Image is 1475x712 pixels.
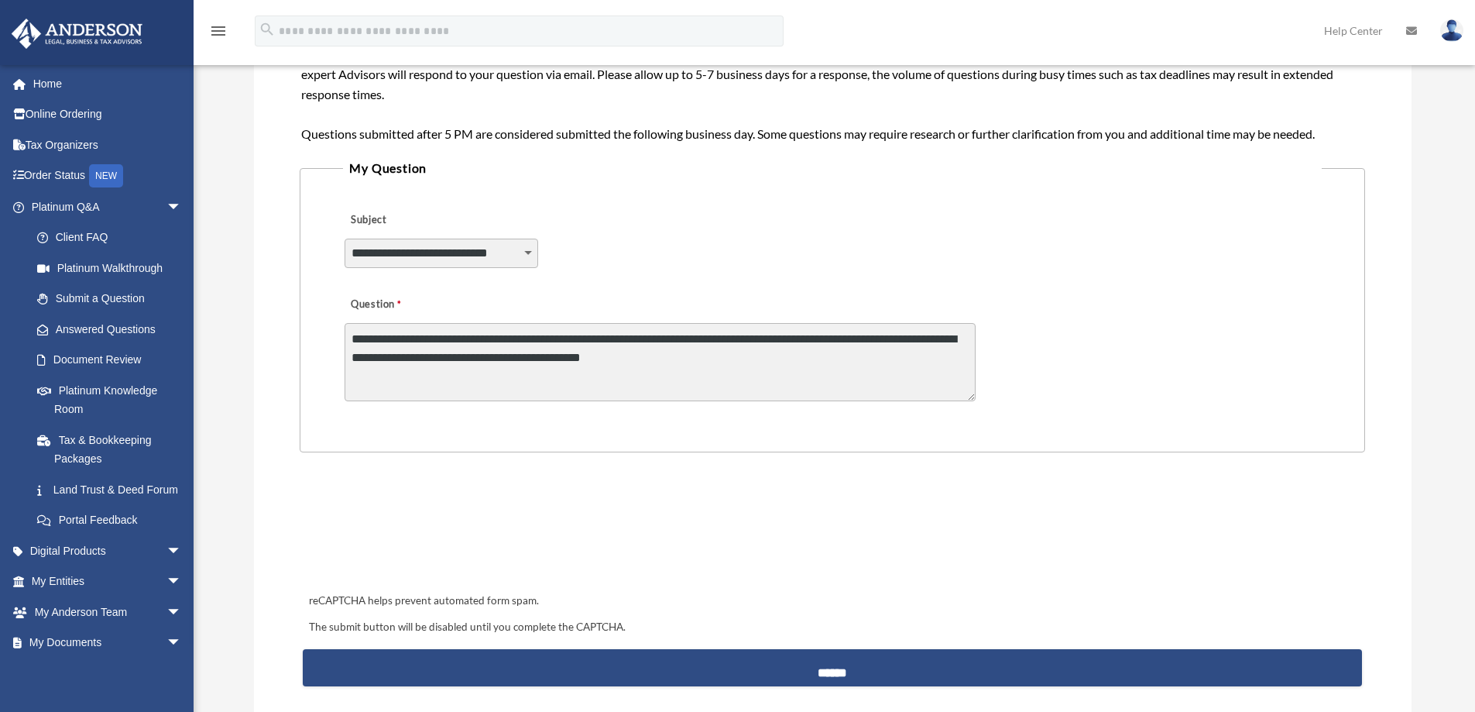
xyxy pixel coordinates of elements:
a: Portal Feedback [22,505,205,536]
a: Platinum Knowledge Room [22,375,205,425]
i: search [259,21,276,38]
div: NEW [89,164,123,187]
a: Land Trust & Deed Forum [22,474,205,505]
div: reCAPTCHA helps prevent automated form spam. [303,592,1361,611]
div: The submit button will be disabled until you complete the CAPTCHA. [303,618,1361,637]
a: Digital Productsarrow_drop_down [11,535,205,566]
a: Tax Organizers [11,129,205,160]
a: Answered Questions [22,314,205,345]
img: User Pic [1440,19,1463,42]
i: menu [209,22,228,40]
a: Document Review [22,345,205,376]
a: My Anderson Teamarrow_drop_down [11,597,205,628]
span: arrow_drop_down [166,535,197,567]
a: Client FAQ [22,222,205,253]
a: Platinum Walkthrough [22,253,205,284]
a: My Entitiesarrow_drop_down [11,566,205,597]
span: arrow_drop_down [166,628,197,659]
span: arrow_drop_down [166,191,197,223]
a: Platinum Q&Aarrow_drop_down [11,191,205,222]
a: Online Ordering [11,99,205,130]
a: Tax & Bookkeeping Packages [22,425,205,474]
a: My Documentsarrow_drop_down [11,628,205,659]
img: Anderson Advisors Platinum Portal [7,19,147,49]
span: arrow_drop_down [166,566,197,598]
iframe: reCAPTCHA [304,500,540,561]
a: menu [209,27,228,40]
legend: My Question [343,157,1321,179]
label: Question [345,294,465,316]
span: arrow_drop_down [166,597,197,628]
span: arrow_drop_down [166,658,197,690]
a: Home [11,68,205,99]
a: Order StatusNEW [11,160,205,192]
label: Subject [345,210,492,232]
a: Online Learningarrow_drop_down [11,658,205,689]
a: Submit a Question [22,284,197,315]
